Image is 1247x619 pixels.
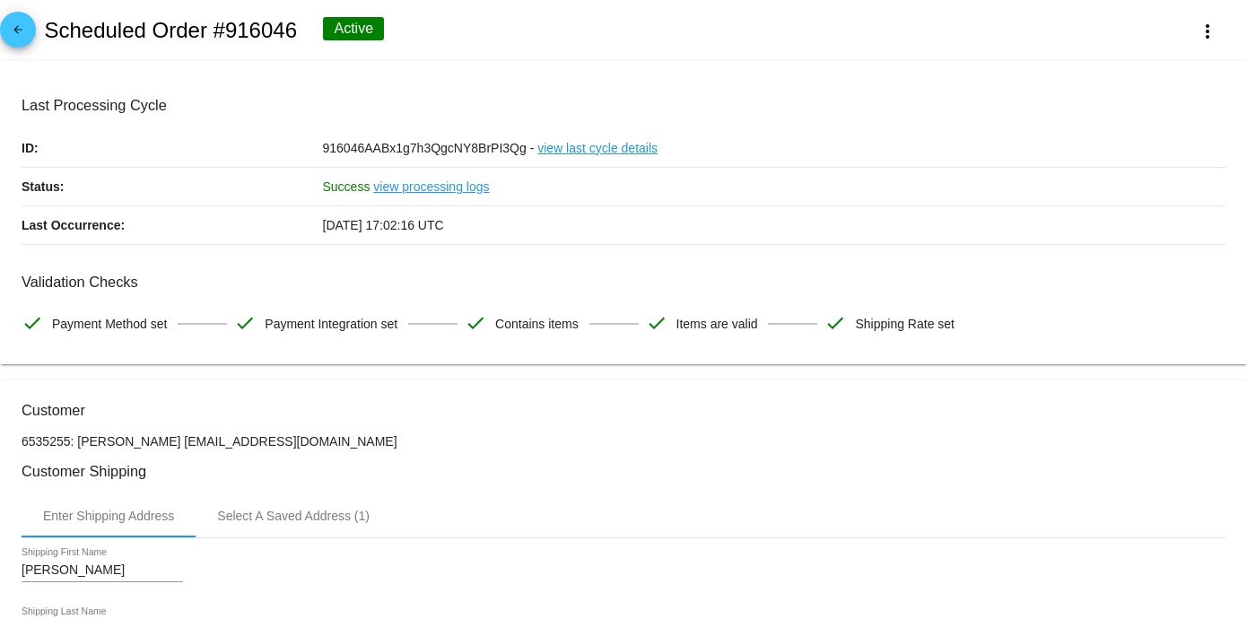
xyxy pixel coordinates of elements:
span: 916046AABx1g7h3QgcNY8BrPI3Qg - [323,141,535,155]
h3: Customer [22,402,1225,419]
mat-icon: more_vert [1197,21,1218,42]
h2: Scheduled Order #916046 [44,18,297,43]
span: [DATE] 17:02:16 UTC [323,218,444,232]
mat-icon: check [234,312,256,334]
p: ID: [22,129,323,167]
p: 6535255: [PERSON_NAME] [EMAIL_ADDRESS][DOMAIN_NAME] [22,434,1225,449]
h3: Validation Checks [22,274,1225,291]
span: Success [323,179,371,194]
span: Payment Method set [52,305,167,343]
p: Last Occurrence: [22,206,323,244]
mat-icon: check [22,312,43,334]
a: view processing logs [373,168,489,205]
span: Payment Integration set [265,305,397,343]
p: Status: [22,168,323,205]
mat-icon: arrow_back [7,23,29,45]
span: Shipping Rate set [855,305,955,343]
mat-icon: check [824,312,846,334]
mat-icon: check [465,312,486,334]
a: view last cycle details [537,129,658,167]
div: Select A Saved Address (1) [217,509,370,523]
h3: Last Processing Cycle [22,97,1225,114]
h3: Customer Shipping [22,463,1225,480]
mat-icon: check [646,312,667,334]
div: Active [323,17,384,40]
input: Shipping First Name [22,563,183,578]
span: Items are valid [676,305,758,343]
span: Contains items [495,305,579,343]
div: Enter Shipping Address [43,509,174,523]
